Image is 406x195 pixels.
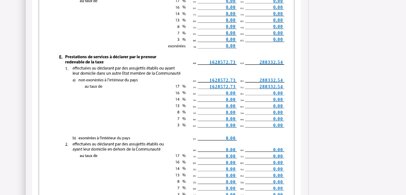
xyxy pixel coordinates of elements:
span: 0.00 [226,43,236,48]
u: 288332.54 [260,60,283,65]
span: 0.00 [273,110,283,115]
span: 0.00 [226,24,236,29]
span: 0.00 [226,180,236,184]
span: 0.00 [226,186,236,191]
span: 0.00 [226,116,236,121]
span: 0.00 [273,11,283,16]
span: 0.00 [226,110,236,115]
span: 0.00 [273,167,283,172]
u: 0.00 [226,147,236,152]
u: 1628572.73 [210,60,236,65]
span: 0.00 [226,91,236,96]
span: 0.00 [273,37,283,42]
span: 0.00 [226,123,236,128]
span: 0.00 [273,104,283,108]
span: 0.00 [273,97,283,102]
span: 0.00 [226,18,236,23]
span: 0.00 [273,5,283,10]
span: 0.00 [226,97,236,102]
span: 0.00 [226,11,236,16]
span: 0.00 [273,123,283,128]
span: 0.00 [226,5,236,10]
span: 0.00 [226,167,236,172]
span: 0.00 [273,186,283,191]
span: 0.00 [273,173,283,178]
span: 0.00 [273,154,283,159]
span: 0.00 [273,116,283,121]
span: 0.00 [226,31,236,35]
span: 0.00 [273,91,283,96]
u: 288332.54 [260,78,283,83]
span: 0.00 [273,160,283,165]
span: 0.00 [273,180,283,184]
span: 1628572.73 [210,84,236,89]
span: 0.00 [226,160,236,165]
u: 1628572.73 [210,78,236,83]
span: 0.00 [226,104,236,108]
span: 0.00 [273,18,283,23]
span: 0.00 [226,37,236,42]
span: 288332.54 [260,84,283,89]
u: 0.00 [273,147,283,152]
span: 0.00 [226,136,236,141]
span: 0.00 [273,24,283,29]
span: 0.00 [226,173,236,178]
span: 0.00 [273,31,283,35]
span: 0.00 [226,154,236,159]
